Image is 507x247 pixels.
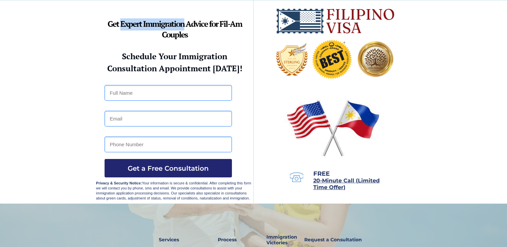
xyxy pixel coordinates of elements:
[105,85,232,101] input: Full Name
[105,164,232,172] span: Get a Free Consultation
[107,63,242,74] strong: Consultation Appointment [DATE]!
[313,170,330,177] span: FREE
[105,159,232,177] button: Get a Free Consultation
[122,51,227,62] strong: Schedule Your Immigration
[96,181,142,185] strong: Privacy & Security Notice:
[105,137,232,152] input: Phone Number
[313,177,380,190] span: 20-Minute Call (Limited Time Offer)
[218,237,237,243] strong: Process
[304,237,362,243] strong: Request a Consultation
[96,181,251,200] span: Your information is secure & confidential. After completing this form we will contact you by phon...
[105,111,232,127] input: Email
[313,178,380,190] a: 20-Minute Call (Limited Time Offer)
[266,234,297,246] strong: Immigration Victories
[159,237,179,243] strong: Services
[108,18,242,40] strong: Get Expert Immigration Advice for Fil-Am Couples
